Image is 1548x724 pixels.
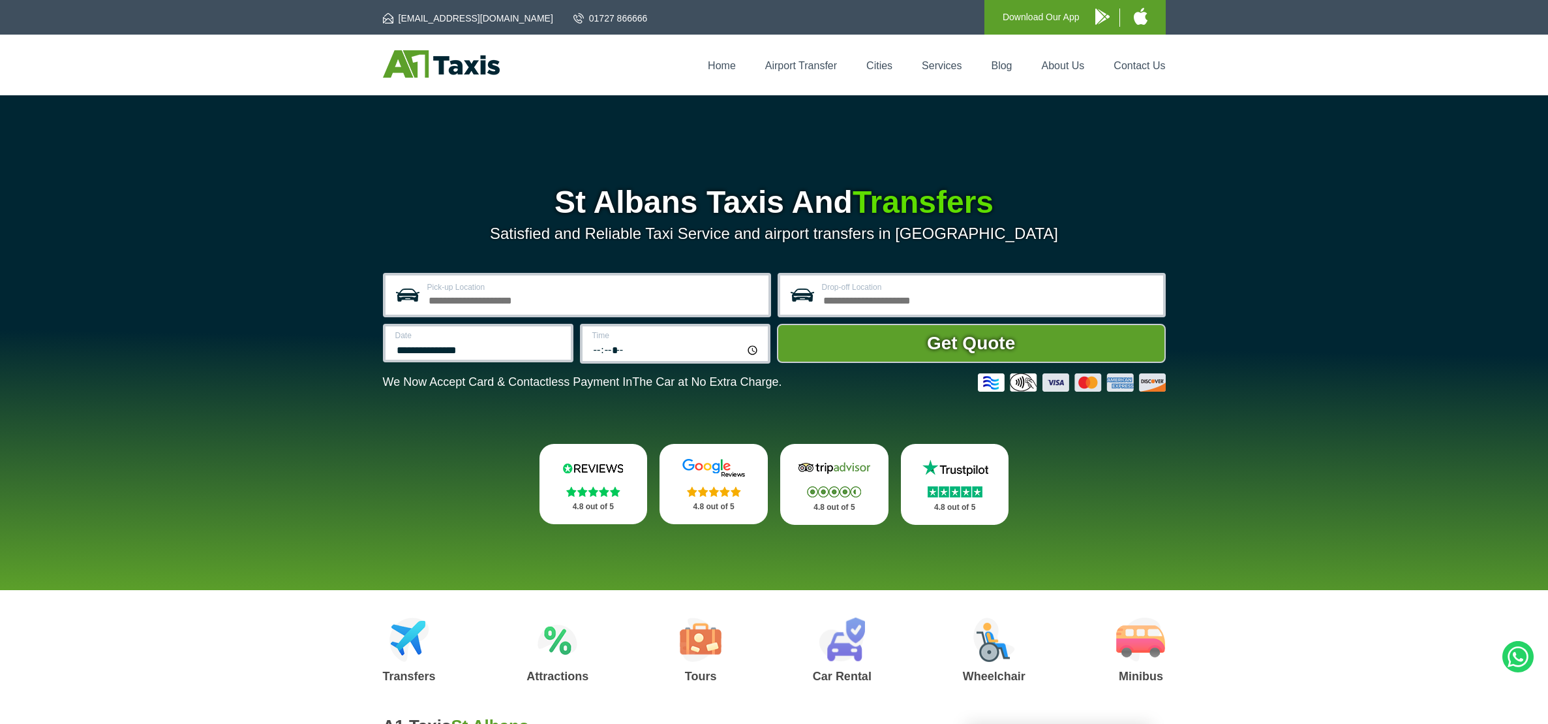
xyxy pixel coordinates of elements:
img: Airport Transfers [389,618,429,662]
img: Stars [928,486,982,497]
h3: Wheelchair [963,670,1025,682]
img: Tours [680,618,721,662]
img: Google [675,458,753,478]
p: 4.8 out of 5 [554,499,633,515]
a: Trustpilot Stars 4.8 out of 5 [901,444,1009,525]
img: Minibus [1116,618,1165,662]
a: Airport Transfer [765,60,837,71]
h3: Car Rental [813,670,872,682]
p: We Now Accept Card & Contactless Payment In [383,375,782,389]
h1: St Albans Taxis And [383,187,1166,218]
img: Reviews.io [554,458,632,478]
img: A1 Taxis Android App [1095,8,1110,25]
span: Transfers [853,185,994,219]
a: Cities [866,60,892,71]
h3: Minibus [1116,670,1165,682]
h3: Attractions [526,670,588,682]
h3: Transfers [383,670,436,682]
a: [EMAIL_ADDRESS][DOMAIN_NAME] [383,12,553,25]
label: Date [395,332,563,339]
img: Stars [566,486,620,497]
a: 01727 866666 [573,12,648,25]
a: Reviews.io Stars 4.8 out of 5 [539,444,648,524]
label: Pick-up Location [427,283,761,291]
button: Get Quote [777,324,1166,363]
img: Car Rental [819,618,865,662]
span: The Car at No Extra Charge. [632,375,782,388]
label: Time [592,332,760,339]
a: Tripadvisor Stars 4.8 out of 5 [780,444,888,525]
h3: Tours [680,670,721,682]
p: 4.8 out of 5 [674,499,753,515]
img: A1 Taxis iPhone App [1134,8,1147,25]
a: Contact Us [1114,60,1165,71]
a: Google Stars 4.8 out of 5 [660,444,768,524]
a: Home [708,60,736,71]
img: Tripadvisor [795,458,873,478]
p: Download Our App [1003,9,1080,25]
a: Blog [991,60,1012,71]
label: Drop-off Location [822,283,1155,291]
p: 4.8 out of 5 [915,499,995,516]
img: Stars [807,486,861,497]
img: Wheelchair [973,618,1015,662]
img: Credit And Debit Cards [978,373,1166,392]
img: Trustpilot [916,458,994,478]
a: Services [922,60,962,71]
p: Satisfied and Reliable Taxi Service and airport transfers in [GEOGRAPHIC_DATA] [383,225,1166,243]
a: About Us [1042,60,1085,71]
p: 4.8 out of 5 [795,499,874,516]
img: A1 Taxis St Albans LTD [383,50,500,78]
img: Stars [687,486,741,497]
img: Attractions [538,618,577,662]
